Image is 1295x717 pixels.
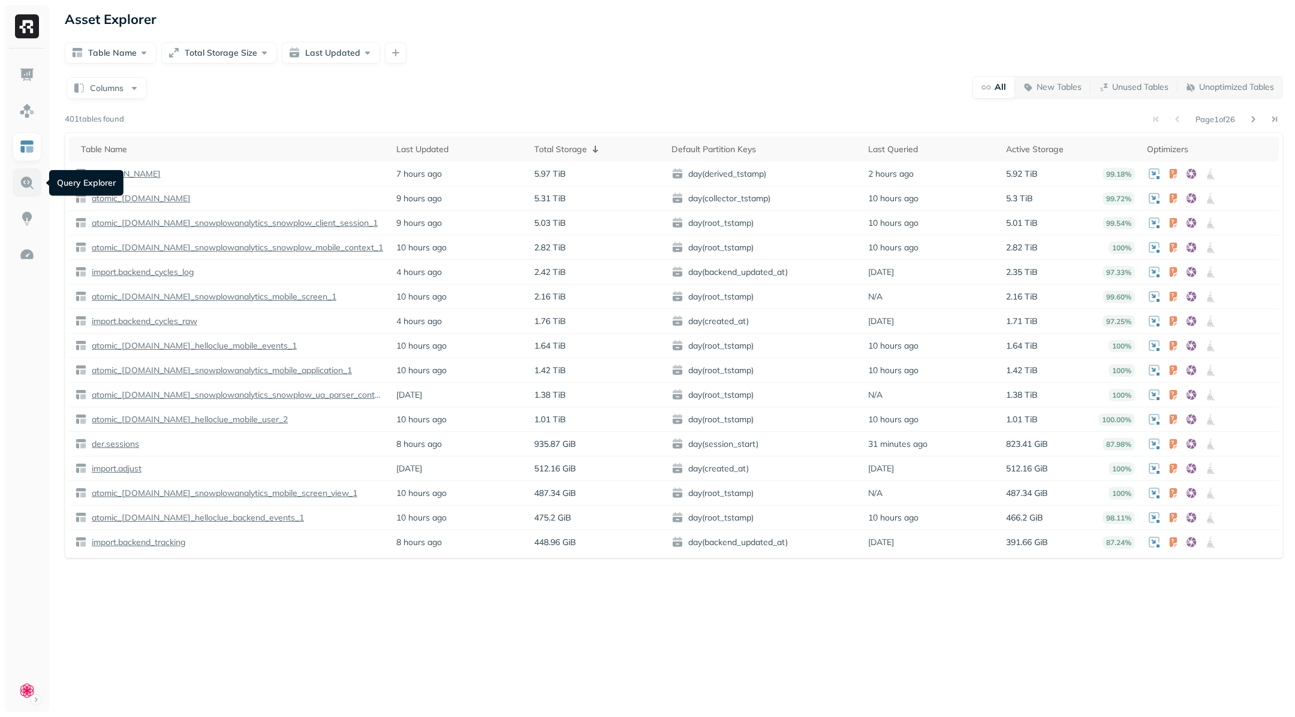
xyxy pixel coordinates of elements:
[75,291,87,302] img: table
[671,487,856,499] span: day(root_tstamp)
[534,267,566,278] p: 2.42 TiB
[75,389,87,401] img: table
[868,438,927,450] p: 31 minutes ago
[75,217,87,229] img: table
[81,144,384,155] div: Table Name
[534,340,566,352] p: 1.64 TiB
[19,175,35,190] img: Query Explorer
[75,364,87,376] img: table
[534,142,660,156] div: Total Storage
[75,340,87,352] img: table
[868,291,883,302] p: N/A
[65,113,124,125] p: 401 tables found
[67,77,147,99] button: Columns
[75,536,87,548] img: table
[87,463,141,474] a: import.adjust
[89,414,288,425] p: atomic_[DOMAIN_NAME]_helloclue_mobile_user_2
[75,266,87,278] img: table
[89,438,139,450] p: der.sessions
[671,144,856,155] div: Default Partition Keys
[534,512,571,524] p: 475.2 GiB
[1103,315,1135,328] p: 97.25%
[89,242,383,253] p: atomic_[DOMAIN_NAME]_snowplowanalytics_snowplow_mobile_context_1
[87,340,297,352] a: atomic_[DOMAIN_NAME]_helloclue_mobile_events_1
[868,389,883,401] p: N/A
[19,139,35,155] img: Asset Explorer
[75,462,87,474] img: table
[1006,242,1038,253] p: 2.82 TiB
[89,291,336,302] p: atomic_[DOMAIN_NAME]_snowplowanalytics_mobile_screen_1
[75,192,87,204] img: table
[671,291,856,302] span: day(root_tstamp)
[49,170,124,196] div: Query Explorer
[87,193,191,204] a: atomic_[DOMAIN_NAME]
[87,365,352,376] a: atomic_[DOMAIN_NAME]_snowplowanalytics_mobile_application_1
[87,414,288,425] a: atomic_[DOMAIN_NAME]_helloclue_mobile_user_2
[534,389,566,401] p: 1.38 TiB
[868,168,914,180] p: 2 hours ago
[19,682,35,699] img: Clue
[87,512,304,524] a: atomic_[DOMAIN_NAME]_helloclue_backend_events_1
[87,168,161,180] a: [DOMAIN_NAME]
[868,488,883,499] p: N/A
[75,413,87,425] img: table
[282,42,380,63] button: Last Updated
[1037,81,1082,93] p: New Tables
[1006,267,1038,278] p: 2.35 TiB
[534,438,576,450] p: 935.87 GiB
[396,168,442,180] p: 7 hours ago
[87,267,194,278] a: import.backend_cycles_log
[1103,266,1135,279] p: 97.33%
[1109,241,1135,254] p: 100%
[1109,340,1135,352] p: 100%
[868,144,994,155] div: Last Queried
[89,512,304,524] p: atomic_[DOMAIN_NAME]_helloclue_backend_events_1
[1199,81,1274,93] p: Unoptimized Tables
[87,488,357,499] a: atomic_[DOMAIN_NAME]_snowplowanalytics_mobile_screen_view_1
[671,266,856,278] span: day(backend_updated_at)
[1006,193,1033,204] p: 5.3 TiB
[671,192,856,204] span: day(collector_tstamp)
[868,242,918,253] p: 10 hours ago
[1109,389,1135,401] p: 100%
[868,267,894,278] p: [DATE]
[868,414,918,425] p: 10 hours ago
[396,537,442,548] p: 8 hours ago
[1109,487,1135,500] p: 100%
[1006,512,1043,524] p: 466.2 GiB
[1006,414,1038,425] p: 1.01 TiB
[868,217,918,229] p: 10 hours ago
[671,340,856,352] span: day(root_tstamp)
[534,193,566,204] p: 5.31 TiB
[75,512,87,524] img: table
[868,193,918,204] p: 10 hours ago
[396,144,522,155] div: Last Updated
[396,365,447,376] p: 10 hours ago
[89,340,297,352] p: atomic_[DOMAIN_NAME]_helloclue_mobile_events_1
[87,291,336,302] a: atomic_[DOMAIN_NAME]_snowplowanalytics_mobile_screen_1
[87,537,186,548] a: import.backend_tracking
[396,463,422,474] p: [DATE]
[19,103,35,119] img: Assets
[534,414,566,425] p: 1.01 TiB
[534,488,576,499] p: 487.34 GiB
[75,241,87,253] img: table
[534,168,566,180] p: 5.97 TiB
[396,316,442,327] p: 4 hours ago
[534,217,566,229] p: 5.03 TiB
[534,537,576,548] p: 448.96 GiB
[868,316,894,327] p: [DATE]
[1103,512,1135,524] p: 98.11%
[87,316,197,327] a: import.backend_cycles_raw
[868,365,918,376] p: 10 hours ago
[1006,168,1038,180] p: 5.92 TiB
[1103,168,1135,180] p: 99.18%
[65,42,156,63] button: Table Name
[15,14,39,38] img: Ryft
[75,438,87,450] img: table
[1109,364,1135,377] p: 100%
[396,291,447,302] p: 10 hours ago
[65,11,156,28] p: Asset Explorer
[89,365,352,376] p: atomic_[DOMAIN_NAME]_snowplowanalytics_mobile_application_1
[89,463,141,474] p: import.adjust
